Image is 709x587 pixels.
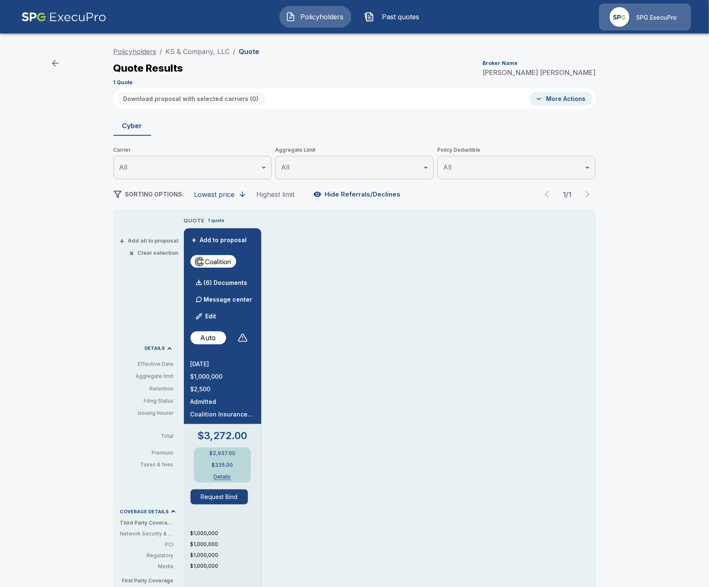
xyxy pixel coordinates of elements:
a: Policyholders [113,47,157,56]
p: $1,000,000 [191,551,261,559]
p: COVERAGE DETAILS [120,509,169,514]
nav: breadcrumb [113,47,260,57]
p: 1 / 1 [559,191,576,198]
p: Broker Name [483,61,518,66]
p: Effective Date [120,360,174,368]
img: Agency Icon [610,7,629,27]
a: KS & Company, LLC [166,47,230,56]
p: Quote Results [113,63,183,73]
p: Aggregate limit [120,372,174,380]
span: + [192,237,197,243]
button: Cyber [113,116,151,136]
p: Total [120,434,180,439]
span: All [281,163,289,171]
li: / [160,47,162,57]
p: $2,937.00 [209,451,235,456]
div: Lowest price [194,190,235,199]
span: SORTING OPTIONS: [125,191,184,198]
button: Download proposal with selected carriers (0) [117,92,266,106]
button: Details [206,474,239,479]
p: [PERSON_NAME] [PERSON_NAME] [483,69,596,76]
p: Media [120,563,174,570]
p: [DATE] [191,361,255,367]
img: AA Logo [21,4,106,30]
p: Filing Status [120,397,174,405]
p: $1,000,000 [191,530,261,537]
p: Auto [201,333,216,343]
button: Policyholders IconPolicyholders [279,6,351,28]
span: Policyholders [299,12,345,22]
p: $3,272.00 [198,431,248,441]
p: Issuing Insurer [120,409,174,417]
div: Highest limit [257,190,295,199]
span: Past quotes [378,12,424,22]
p: Regulatory [120,552,174,559]
img: coalitioncyberadmitted [194,255,233,268]
button: More Actions [530,92,593,106]
p: $1,000,000 [191,374,255,380]
span: + [120,238,125,243]
span: All [443,163,451,171]
button: Hide Referrals/Declines [312,186,404,202]
p: Quote [239,48,260,55]
p: 1 quote [208,217,225,224]
p: Taxes & fees [120,462,180,467]
p: Retention [120,385,174,393]
p: Network Security & Privacy Liability [120,530,174,538]
span: × [129,250,134,256]
p: $1,000,000 [191,562,261,570]
button: +Add to proposal [191,235,249,245]
span: Request Bind [191,489,255,504]
p: Premium [120,450,180,455]
span: Policy Deductible [437,146,596,154]
button: Edit [192,308,221,325]
span: All [119,163,128,171]
span: Aggregate Limit [275,146,434,154]
span: Carrier [113,146,272,154]
p: QUOTE [184,217,205,225]
p: First Party Coverage [120,577,180,584]
p: Admitted [191,399,255,405]
p: SPG ExecuPro [636,13,677,22]
li: / [233,47,236,57]
p: $2,500 [191,386,255,392]
img: Past quotes Icon [364,12,374,22]
a: Agency IconSPG ExecuPro [599,4,691,30]
p: Third Party Coverage [120,519,180,527]
p: $1,000,000 [191,540,261,548]
button: +Add all to proposal [121,238,179,243]
p: 1 Quote [113,80,133,85]
p: DETAILS [145,346,165,351]
img: Policyholders Icon [286,12,296,22]
p: (6) Documents [204,280,248,286]
p: Message center [204,295,253,304]
p: PCI [120,541,174,548]
p: $335.00 [212,463,233,468]
button: ×Clear selection [131,250,179,256]
p: Coalition Insurance Solutions [191,411,255,417]
button: Past quotes IconPast quotes [358,6,430,28]
button: Request Bind [191,489,248,504]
